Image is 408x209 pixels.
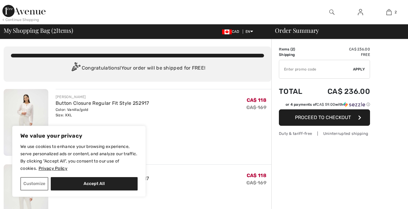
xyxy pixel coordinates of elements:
button: Proceed to Checkout [279,109,370,126]
input: Promo code [279,60,353,78]
div: We value your privacy [12,126,146,197]
img: Congratulation2.svg [70,62,82,74]
td: Items ( ) [279,46,311,52]
img: search the website [329,9,334,16]
div: Congratulations! Your order will be shipped for FREE! [11,62,264,74]
img: My Bag [386,9,392,16]
img: Canadian Dollar [222,29,232,34]
td: Free [311,52,370,57]
a: Button Closure Regular Fit Style 252917 [56,100,149,106]
a: Privacy Policy [38,166,68,171]
td: CA$ 236.00 [311,81,370,102]
div: or 4 payments of with [286,102,370,107]
td: CA$ 236.00 [311,46,370,52]
span: CA$ 59.00 [317,102,335,107]
span: Proceed to Checkout [295,115,351,120]
span: EN [245,29,253,34]
div: < Continue Shopping [2,17,39,22]
button: Accept All [51,177,138,190]
img: My Info [358,9,363,16]
td: Total [279,81,311,102]
img: Button Closure Regular Fit Style 252917 [4,89,48,156]
img: Sezzle [343,102,365,107]
div: [PERSON_NAME] [56,94,149,100]
s: CA$ 169 [246,180,266,186]
span: 2 [395,9,397,15]
span: 2 [292,47,294,51]
img: 1ère Avenue [2,5,46,17]
span: Apply [353,67,365,72]
span: CA$ 118 [247,97,266,103]
a: Sign In [353,9,368,16]
div: Color: Vanilla/gold Size: XXL [56,107,149,118]
div: Duty & tariff-free | Uninterrupted shipping [279,131,370,136]
a: 2 [375,9,403,16]
div: or 4 payments ofCA$ 59.00withSezzle Click to learn more about Sezzle [279,102,370,109]
div: Order Summary [268,27,404,33]
p: We value your privacy [20,132,138,139]
span: My Shopping Bag ( Items) [4,27,73,33]
p: We use cookies to enhance your browsing experience, serve personalized ads or content, and analyz... [20,143,138,172]
s: CA$ 169 [246,104,266,110]
span: CA$ 118 [247,173,266,178]
button: Customize [20,177,48,190]
span: 2 [53,26,56,34]
td: Shipping [279,52,311,57]
span: CAD [222,29,242,34]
